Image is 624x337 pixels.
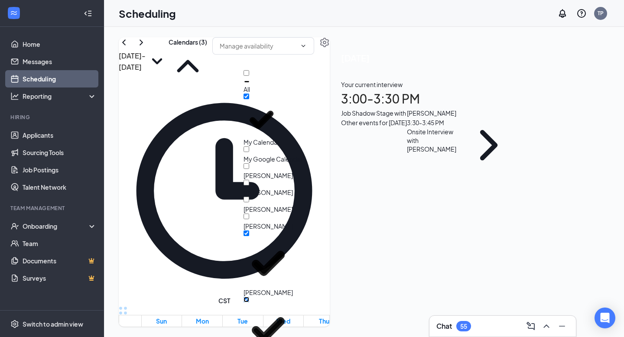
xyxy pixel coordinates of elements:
div: Other events for [DATE] [341,118,407,172]
a: Team [23,235,97,252]
div: My Calendar [244,138,279,146]
svg: ChevronUp [169,47,207,85]
svg: Collapse [84,9,92,18]
div: Onboarding [23,222,89,230]
div: Switch to admin view [23,320,83,328]
div: Mon [195,316,210,326]
a: Scheduling [23,70,97,87]
div: [PERSON_NAME] [244,188,293,197]
button: ComposeMessage [524,319,538,333]
div: Onsite Interview with [PERSON_NAME] [407,127,461,153]
span: CST [218,296,230,305]
svg: Clock [119,85,330,296]
svg: UserCheck [10,222,19,230]
svg: Minimize [244,78,250,85]
input: [PERSON_NAME] [244,180,249,185]
svg: Settings [319,37,330,48]
h3: Chat [436,321,452,331]
a: Job Postings [23,161,97,178]
div: Open Intercom Messenger [595,308,615,328]
a: Sourcing Tools [23,144,97,161]
div: My Google Calendar [244,155,302,163]
a: Settings [319,37,330,85]
svg: Checkmark [244,102,279,138]
div: [PERSON_NAME] [244,222,293,230]
div: All [244,85,250,94]
input: [PERSON_NAME] [244,197,249,202]
input: My Google Calendar [244,146,249,152]
div: Reporting [23,92,97,100]
h3: [DATE] - [DATE] [119,50,146,72]
svg: ChevronUp [541,321,552,331]
div: Job Shadow Stage with [PERSON_NAME] [341,108,516,118]
input: [PERSON_NAME] [244,214,249,219]
svg: Analysis [10,92,19,100]
div: [PERSON_NAME] [244,205,293,214]
span: [DATE] [341,51,516,65]
svg: Settings [10,320,19,328]
div: Your current interview [341,80,516,89]
div: Hiring [10,113,95,121]
button: Minimize [555,319,569,333]
a: Applicants [23,126,97,144]
div: [PERSON_NAME] [244,288,293,297]
svg: ChevronRight [136,37,146,48]
a: DocumentsCrown [23,252,97,269]
svg: SmallChevronDown [146,50,169,73]
input: Manage availability [220,41,296,51]
svg: ChevronRight [461,118,516,172]
button: ChevronUp [539,319,553,333]
div: [PERSON_NAME] [244,171,293,180]
div: Thu [317,316,331,326]
a: Talent Network [23,178,97,196]
svg: ChevronDown [300,42,307,49]
div: TP [598,10,604,17]
input: [PERSON_NAME] [244,297,249,302]
div: 55 [460,323,467,330]
a: Messages [23,53,97,70]
div: Sun [154,316,169,326]
svg: QuestionInfo [576,8,587,19]
svg: Notifications [557,8,568,19]
input: All [244,70,249,76]
div: Tue [235,316,250,326]
a: Home [23,36,97,53]
div: Team Management [10,204,95,212]
h1: 3:00 - 3:30 PM [341,89,516,108]
svg: ComposeMessage [526,321,536,331]
h1: Scheduling [119,6,176,21]
input: My Calendar [244,94,249,99]
svg: ChevronLeft [119,37,129,48]
button: Calendars (3)ChevronUp [169,37,207,85]
div: 3:30 - 3:45 PM [407,118,461,127]
svg: Minimize [557,321,567,331]
input: [PERSON_NAME] [244,230,249,236]
input: [PERSON_NAME] [244,163,249,169]
svg: Checkmark [244,239,293,288]
svg: WorkstreamLogo [10,9,18,17]
a: SurveysCrown [23,269,97,287]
